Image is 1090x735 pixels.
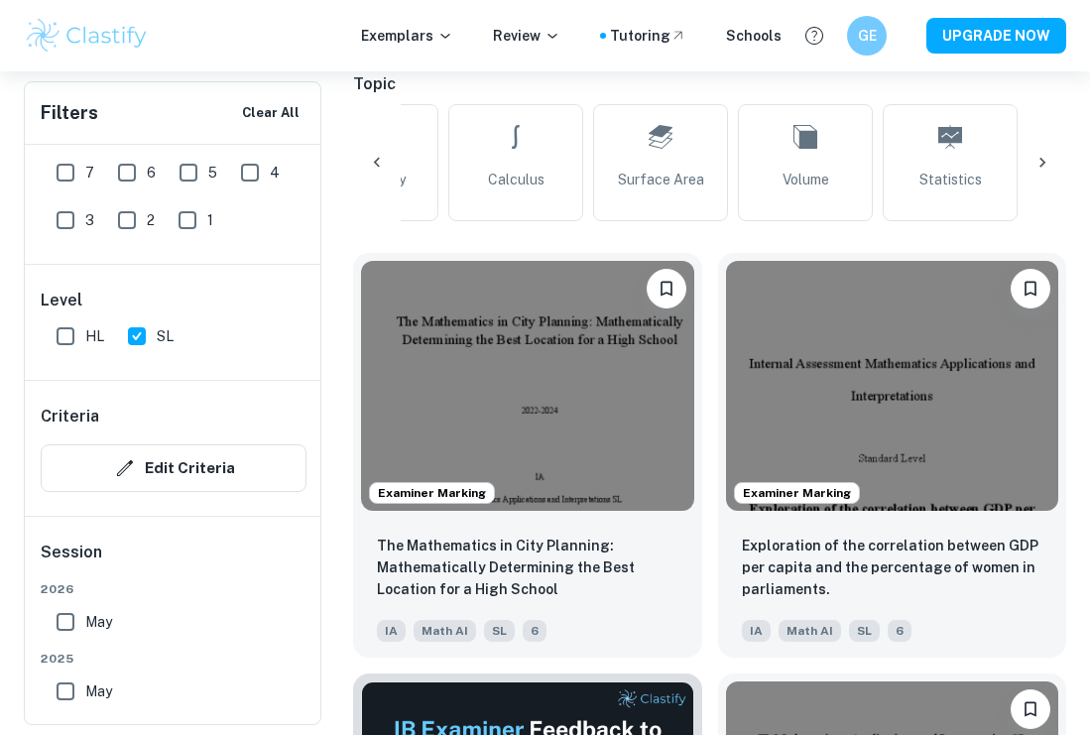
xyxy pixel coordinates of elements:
[856,25,879,47] h6: GE
[647,269,686,308] button: Bookmark
[85,209,94,231] span: 3
[849,620,880,642] span: SL
[41,580,306,598] span: 2026
[847,16,887,56] button: GE
[207,209,213,231] span: 1
[618,169,704,190] span: Surface Area
[41,650,306,668] span: 2025
[735,484,859,502] span: Examiner Marking
[1011,689,1050,729] button: Bookmark
[361,261,694,511] img: Math AI IA example thumbnail: The Mathematics in City Planning: Mathem
[24,16,150,56] img: Clastify logo
[147,162,156,184] span: 6
[1011,269,1050,308] button: Bookmark
[370,484,494,502] span: Examiner Marking
[726,25,782,47] a: Schools
[377,620,406,642] span: IA
[718,253,1067,658] a: Examiner MarkingBookmarkExploration of the correlation between GDP per capita and the percentage ...
[488,169,545,190] span: Calculus
[783,169,829,190] span: Volume
[779,620,841,642] span: Math AI
[157,325,174,347] span: SL
[41,444,306,492] button: Edit Criteria
[523,620,546,642] span: 6
[888,620,911,642] span: 6
[270,162,280,184] span: 4
[41,99,98,127] h6: Filters
[85,680,112,702] span: May
[41,541,306,580] h6: Session
[414,620,476,642] span: Math AI
[85,325,104,347] span: HL
[208,162,217,184] span: 5
[610,25,686,47] a: Tutoring
[237,98,304,128] button: Clear All
[726,261,1059,511] img: Math AI IA example thumbnail: Exploration of the correlation between G
[353,253,702,658] a: Examiner MarkingBookmarkThe Mathematics in City Planning: Mathematically Determining the Best Loc...
[484,620,515,642] span: SL
[85,162,94,184] span: 7
[377,535,678,600] p: The Mathematics in City Planning: Mathematically Determining the Best Location for a High School
[353,72,1066,96] h6: Topic
[797,19,831,53] button: Help and Feedback
[919,169,982,190] span: Statistics
[361,25,453,47] p: Exemplars
[742,620,771,642] span: IA
[41,405,99,429] h6: Criteria
[493,25,560,47] p: Review
[85,611,112,633] span: May
[147,209,155,231] span: 2
[41,289,306,312] h6: Level
[742,535,1043,600] p: Exploration of the correlation between GDP per capita and the percentage of women in parliaments.
[926,18,1066,54] button: UPGRADE NOW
